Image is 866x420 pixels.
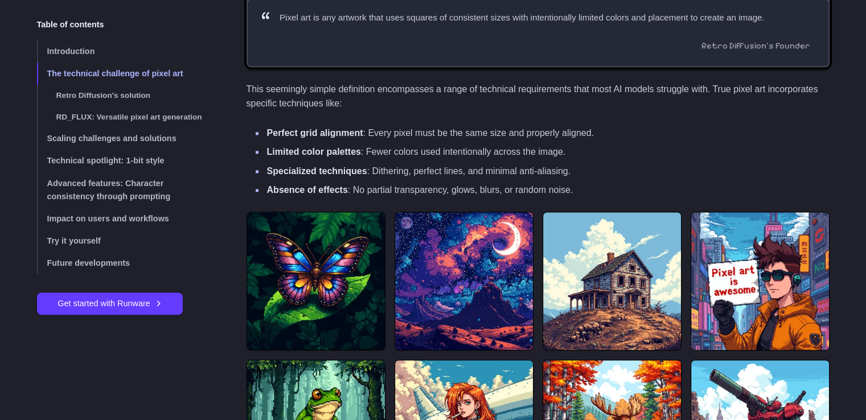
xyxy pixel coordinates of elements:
span: Table of contents [37,18,104,31]
li: : Fewer colors used intentionally across the image. [265,145,830,159]
span: Retro Diffusion's solution [56,91,151,100]
span: Introduction [47,47,95,56]
img: a stylish pixel art character holding a sign that says 'Pixel art is awesome' in a futuristic cit... [691,212,830,351]
span: Advanced features: Character consistency through prompting [47,179,171,201]
span: Scaling challenges and solutions [47,134,177,143]
a: Impact on users and workflows [37,208,210,230]
span: RD_FLUX: Versatile pixel art generation [56,113,202,121]
a: RD_FLUX: Versatile pixel art generation [37,106,210,128]
span: Try it yourself [47,236,101,245]
strong: Perfect grid alignment [267,128,363,138]
p: This seemingly simple definition encompasses a range of technical requirements that most AI model... [247,82,830,111]
a: Advanced features: Character consistency through prompting [37,172,210,208]
a: Try it yourself [37,230,210,252]
a: Get started with Runware [37,293,183,315]
a: Retro Diffusion's solution [37,85,210,106]
a: Scaling challenges and solutions [37,128,210,150]
a: Introduction [37,40,210,63]
li: : Every pixel must be the same size and properly aligned. [265,126,830,141]
p: Pixel art is any artwork that uses squares of consistent sizes with intentionally limited colors ... [280,11,810,24]
img: a pixel art night sky with a crescent moon, colorful nebula clouds, and a mountainous landscape [395,212,533,351]
a: Technical spotlight: 1-bit style [37,150,210,172]
span: Future developments [47,258,130,267]
img: a vibrant pixel art butterfly with colorful wings resting on a leaf against a lush, leafy background [247,212,385,351]
li: : No partial transparency, glows, blurs, or random noise. [265,183,830,197]
strong: Absence of effects [267,185,348,195]
span: Impact on users and workflows [47,214,169,223]
strong: Specialized techniques [267,166,367,176]
span: Technical spotlight: 1-bit style [47,157,165,166]
img: a rustic, abandoned house on a hill, drawn in pixel art with a clear blue sky and fluffy clouds [543,212,682,351]
a: Future developments [37,252,210,274]
strong: Limited color palettes [267,147,361,157]
li: : Dithering, perfect lines, and minimal anti-aliasing. [265,164,830,179]
cite: Retro Diffusion's founder [266,39,810,52]
a: The technical challenge of pixel art [37,63,210,85]
span: The technical challenge of pixel art [47,69,183,78]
